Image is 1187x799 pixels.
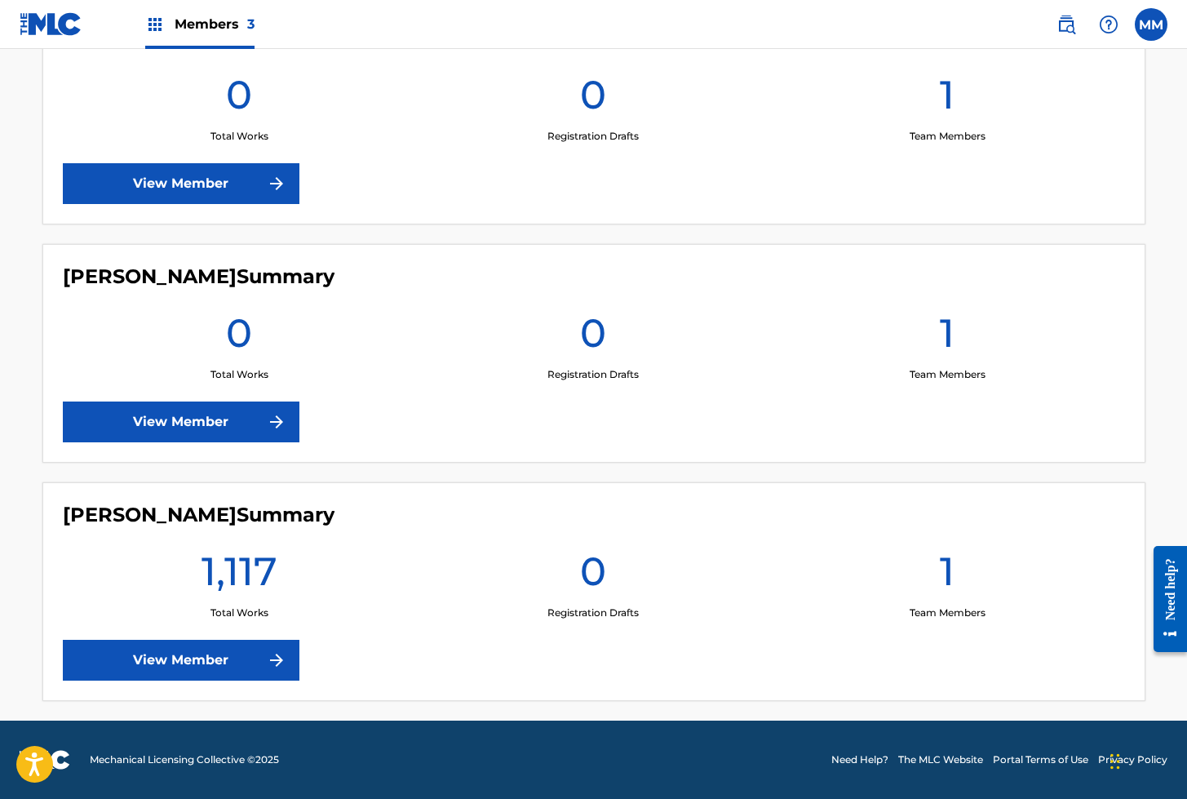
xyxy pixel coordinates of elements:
h1: 1 [940,70,954,129]
a: Privacy Policy [1098,752,1167,767]
img: f7272a7cc735f4ea7f67.svg [267,412,286,432]
p: Registration Drafts [547,367,639,382]
span: 3 [247,16,255,32]
img: help [1099,15,1118,34]
span: Mechanical Licensing Collective © 2025 [90,752,279,767]
iframe: Chat Widget [1105,721,1187,799]
a: View Member [63,402,299,442]
p: Team Members [910,129,985,144]
h4: Marinela Añanguren [63,264,334,289]
h1: 0 [226,70,252,129]
h1: 1 [940,547,954,606]
iframe: Resource Center [1141,534,1187,665]
a: Public Search [1050,8,1083,41]
a: Portal Terms of Use [993,752,1088,767]
h4: Mauricio Morales [63,503,334,527]
img: f7272a7cc735f4ea7f67.svg [267,650,286,670]
img: f7272a7cc735f4ea7f67.svg [267,174,286,193]
h1: 0 [226,309,252,367]
img: search [1056,15,1076,34]
h1: 1 [940,309,954,367]
img: logo [20,750,70,770]
a: Need Help? [831,752,888,767]
img: Top Rightsholders [145,15,165,34]
h1: 0 [580,547,606,606]
div: User Menu [1135,8,1167,41]
div: Help [1092,8,1125,41]
p: Registration Drafts [547,606,639,620]
a: The MLC Website [898,752,983,767]
img: MLC Logo [20,12,82,36]
p: Total Works [210,606,268,620]
div: Drag [1110,737,1120,786]
a: View Member [63,640,299,681]
span: Members [175,15,255,33]
a: View Member [63,163,299,204]
p: Team Members [910,606,985,620]
p: Team Members [910,367,985,382]
h1: 1,117 [202,547,277,606]
p: Total Works [210,367,268,382]
p: Total Works [210,129,268,144]
p: Registration Drafts [547,129,639,144]
h1: 0 [580,309,606,367]
h1: 0 [580,70,606,129]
